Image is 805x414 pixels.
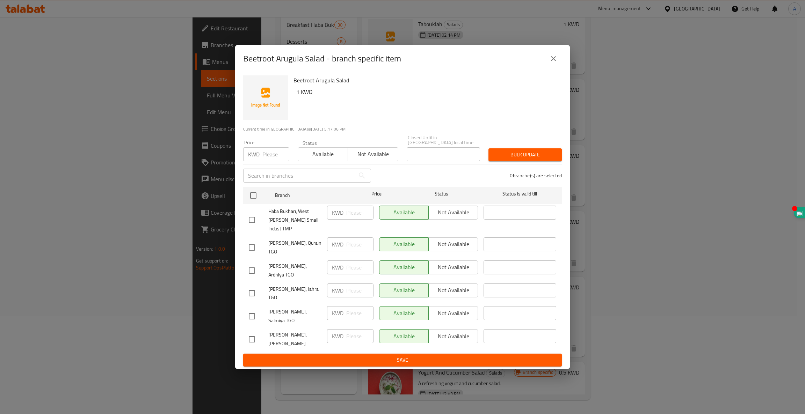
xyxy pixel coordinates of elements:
[301,149,345,159] span: Available
[332,332,343,340] p: KWD
[268,331,321,348] span: [PERSON_NAME], [PERSON_NAME]
[243,354,562,367] button: Save
[248,150,260,158] p: KWD
[346,260,374,274] input: Please enter price
[268,285,321,302] span: [PERSON_NAME], Jahra TGO
[494,150,556,159] span: Bulk update
[296,87,556,97] h6: 1 KWD
[348,147,398,161] button: Not available
[243,53,401,64] h2: Beetroot Arugula Salad - branch specific item
[488,148,562,161] button: Bulk update
[332,286,343,295] p: KWD
[545,50,562,67] button: close
[243,75,288,120] img: Beetroot Arugula Salad
[298,147,348,161] button: Available
[346,306,374,320] input: Please enter price
[346,329,374,343] input: Please enter price
[346,283,374,297] input: Please enter price
[332,309,343,317] p: KWD
[353,190,400,198] span: Price
[243,169,355,183] input: Search in branches
[332,263,343,272] p: KWD
[268,308,321,325] span: [PERSON_NAME], Salmiya TGO
[293,75,556,85] h6: Beetroot Arugula Salad
[243,126,562,132] p: Current time in [GEOGRAPHIC_DATA] is [DATE] 5:17:06 PM
[268,239,321,256] span: [PERSON_NAME], Qurain TGO
[351,149,395,159] span: Not available
[346,206,374,220] input: Please enter price
[268,207,321,233] span: Haba Bukhari, West [PERSON_NAME] Small Indust TMP
[332,240,343,249] p: KWD
[268,262,321,279] span: [PERSON_NAME], Ardhiya TGO
[249,356,556,364] span: Save
[510,172,562,179] p: 0 branche(s) are selected
[346,237,374,251] input: Please enter price
[262,147,289,161] input: Please enter price
[405,190,478,198] span: Status
[332,208,343,217] p: KWD
[275,191,348,200] span: Branch
[484,190,556,198] span: Status is valid till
